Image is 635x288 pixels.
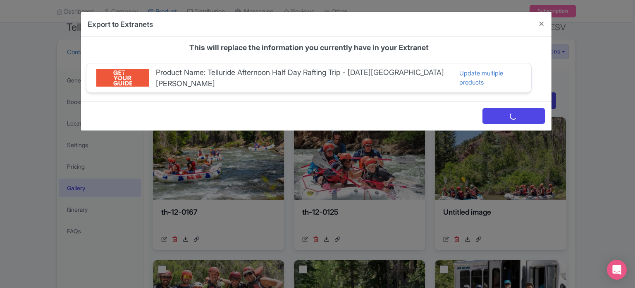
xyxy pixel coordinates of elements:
[88,19,153,30] div: Export to Extranets
[189,43,429,52] span: This will replace the information you currently have in your Extranet
[96,69,149,87] img: Magpie Mild to Wild
[459,69,525,87] a: Update multiple products
[459,69,521,87] div: Update multiple products
[607,260,627,280] div: Open Intercom Messenger
[156,67,459,89] div: Product Name: Telluride Afternoon Half Day Rafting Trip - [DATE][GEOGRAPHIC_DATA][PERSON_NAME]
[532,12,551,36] button: Close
